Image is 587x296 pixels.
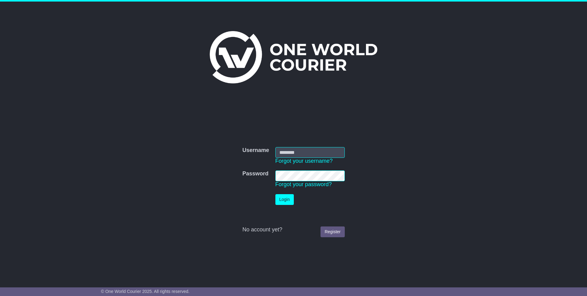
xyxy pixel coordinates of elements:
a: Forgot your username? [275,158,333,164]
label: Username [242,147,269,154]
button: Login [275,194,294,205]
span: © One World Courier 2025. All rights reserved. [101,289,190,294]
label: Password [242,170,268,177]
a: Register [321,226,344,237]
img: One World [210,31,377,83]
div: No account yet? [242,226,344,233]
a: Forgot your password? [275,181,332,187]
